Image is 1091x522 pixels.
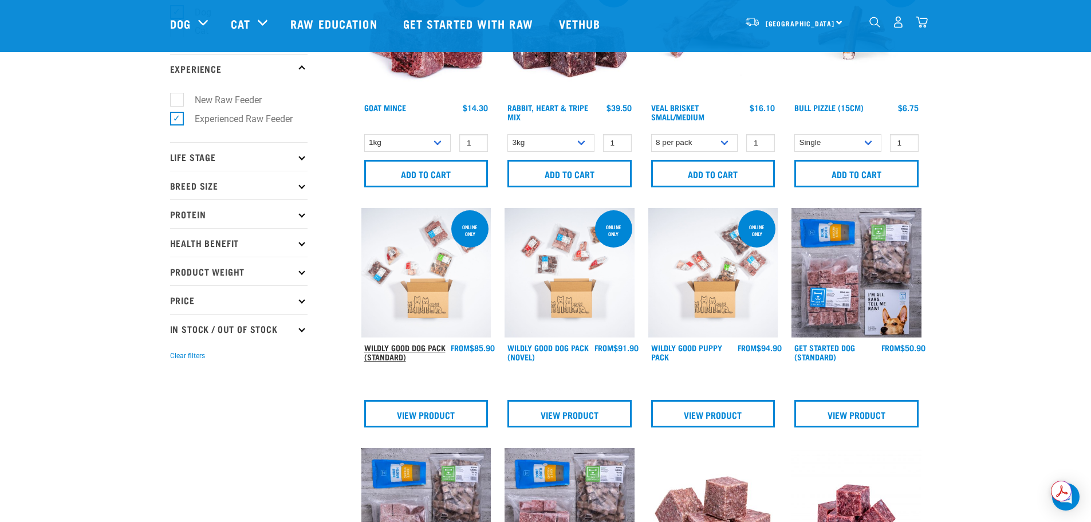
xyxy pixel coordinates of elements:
[750,103,775,112] div: $16.10
[794,400,919,427] a: View Product
[881,343,925,352] div: $50.90
[794,160,919,187] input: Add to cart
[459,134,488,152] input: 1
[231,15,250,32] a: Cat
[463,103,488,112] div: $14.30
[651,346,722,359] a: Wildly Good Puppy Pack
[745,17,760,27] img: van-moving.png
[595,218,632,242] div: Online Only
[451,218,489,242] div: Online Only
[170,142,308,171] p: Life Stage
[505,208,635,338] img: Dog Novel 0 2sec
[170,228,308,257] p: Health Benefit
[176,93,266,107] label: New Raw Feeder
[364,160,489,187] input: Add to cart
[869,17,880,28] img: home-icon-1@2x.png
[651,160,775,187] input: Add to cart
[170,54,308,83] p: Experience
[648,208,778,338] img: Puppy 0 2sec
[738,346,757,350] span: FROM
[916,16,928,28] img: home-icon@2x.png
[361,208,491,338] img: Dog 0 2sec
[507,105,588,119] a: Rabbit, Heart & Tripe Mix
[548,1,615,46] a: Vethub
[170,351,205,361] button: Clear filters
[170,171,308,199] p: Breed Size
[898,103,919,112] div: $6.75
[651,105,704,119] a: Veal Brisket Small/Medium
[651,400,775,427] a: View Product
[794,105,864,109] a: Bull Pizzle (15cm)
[392,1,548,46] a: Get started with Raw
[279,1,391,46] a: Raw Education
[606,103,632,112] div: $39.50
[594,346,613,350] span: FROM
[364,346,446,359] a: Wildly Good Dog Pack (Standard)
[176,112,297,126] label: Experienced Raw Feeder
[170,199,308,228] p: Protein
[766,21,835,25] span: [GEOGRAPHIC_DATA]
[791,208,921,338] img: NSP Dog Standard Update
[507,346,589,359] a: Wildly Good Dog Pack (Novel)
[451,343,495,352] div: $85.90
[451,346,470,350] span: FROM
[170,314,308,343] p: In Stock / Out Of Stock
[507,160,632,187] input: Add to cart
[364,400,489,427] a: View Product
[603,134,632,152] input: 1
[892,16,904,28] img: user.png
[507,400,632,427] a: View Product
[881,346,900,350] span: FROM
[170,15,191,32] a: Dog
[738,343,782,352] div: $94.90
[794,346,855,359] a: Get Started Dog (Standard)
[890,134,919,152] input: 1
[170,257,308,285] p: Product Weight
[594,343,639,352] div: $91.90
[364,105,406,109] a: Goat Mince
[170,285,308,314] p: Price
[746,134,775,152] input: 1
[738,218,775,242] div: Online Only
